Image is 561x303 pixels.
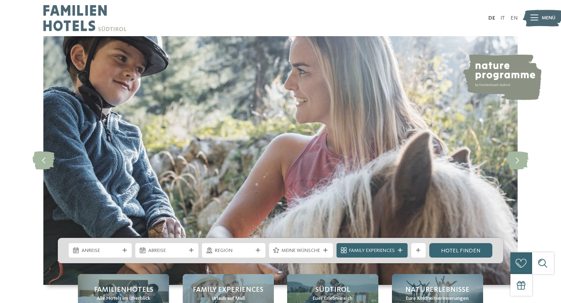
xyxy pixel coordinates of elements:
span: Menü [542,14,555,22]
span: Abreise [148,247,186,254]
a: DE [488,15,495,21]
span: Family Experiences [349,247,395,254]
span: Familienhotels [94,285,153,295]
span: Anreise [82,247,119,254]
a: IT [500,15,505,21]
a: Hotel finden [429,243,492,258]
span: Alle Hotels im Überblick [97,295,150,302]
span: Euer Erlebnisreich [313,295,353,302]
span: Südtirol [315,285,350,295]
img: Familienhotels Südtirol: The happy family places [43,36,518,285]
img: nature programme by Familienhotels Südtirol [462,54,541,100]
span: Family Experiences [193,285,263,295]
span: Region [215,247,253,254]
span: Naturerlebnisse [405,285,469,295]
span: Eure Kindheitserinnerungen [406,295,469,302]
span: Urlaub auf Maß [212,295,245,302]
span: Meine Wünsche [282,247,320,254]
a: EN [510,15,518,21]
